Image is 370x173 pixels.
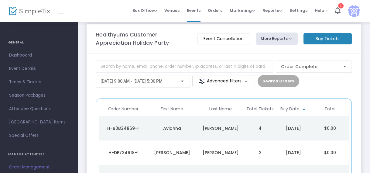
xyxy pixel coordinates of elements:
[149,125,195,131] div: Avianna
[312,116,348,140] td: $0.00
[101,125,146,131] div: H-B0B34869-F
[277,125,310,131] div: 9/25/2025
[262,8,282,13] span: Reports
[192,75,255,87] m-button: Advanced filters
[9,105,68,113] span: Attendee Questions
[161,106,183,112] span: First Name
[8,148,69,161] h4: MANAGE ATTENDEES
[9,118,68,126] span: [GEOGRAPHIC_DATA] Items
[9,163,68,171] span: Order Management
[149,150,195,156] div: Tyler
[132,8,157,13] span: Box Office
[164,3,180,18] span: Venues
[197,33,250,44] m-button: Event Cancellation
[108,106,139,112] span: Order Number
[302,106,307,111] span: Sortable
[256,33,298,45] button: More Reports
[9,78,68,86] span: Times & Tickets
[209,106,232,112] span: Last Name
[101,79,163,84] span: [DATE] 9:00 AM - [DATE] 5:00 PM
[338,3,344,9] div: 1
[198,125,243,131] div: Taylor
[312,140,348,165] td: $0.00
[208,3,222,18] span: Orders
[281,64,338,70] span: Order Complete
[9,132,68,140] span: Special Offers
[289,3,307,18] span: Settings
[245,102,275,116] th: Total Tickets
[303,33,352,44] m-button: Buy Tickets
[280,106,300,112] span: Buy Date
[277,150,310,156] div: 9/23/2025
[245,140,275,165] td: 2
[187,3,200,18] span: Events
[324,106,335,112] span: Total
[315,8,327,13] span: Help
[199,78,205,84] img: filter
[101,150,146,156] div: H-DE724618-1
[230,8,255,13] span: Marketing
[96,61,273,73] input: Search by name, email, phone, order number, ip address, or last 4 digits of card
[9,92,68,99] span: Season Packages
[341,61,349,72] button: Select
[9,51,68,59] span: Dashboard
[96,30,191,47] m-panel-title: Healthyums Customer Appreciation Holiday Party
[8,36,69,49] h4: GENERAL
[245,116,275,140] td: 4
[9,65,68,73] span: Event Details
[198,150,243,156] div: Gregory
